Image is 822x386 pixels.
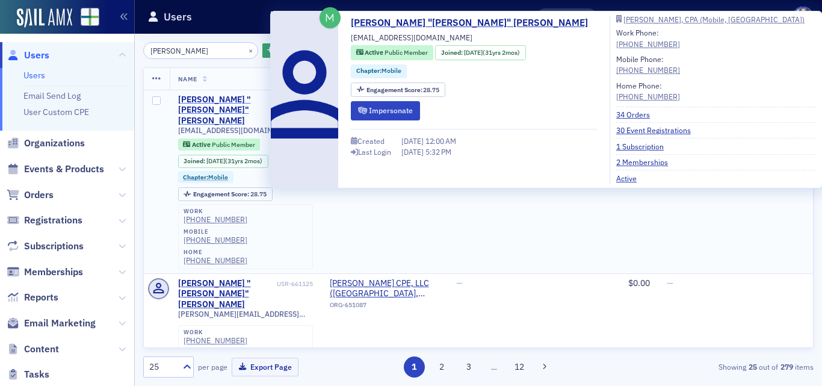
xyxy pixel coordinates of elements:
div: Chapter: [178,171,234,183]
a: User Custom CPE [23,107,89,117]
span: Active [365,48,385,57]
span: [DATE] [464,48,483,57]
strong: 279 [778,361,795,372]
a: Orders [7,188,54,202]
a: [PERSON_NAME], CPA (Mobile, [GEOGRAPHIC_DATA]) [616,16,815,23]
a: Organizations [7,137,85,150]
span: Events & Products [24,163,104,176]
span: — [456,278,463,288]
a: View Homepage [72,8,99,28]
span: Reports [24,291,58,304]
img: SailAMX [17,8,72,28]
div: [PERSON_NAME] "[PERSON_NAME]" [PERSON_NAME] [178,278,275,310]
a: 30 Event Registrations [616,125,700,135]
div: work [184,329,247,336]
a: Email Send Log [23,90,81,101]
a: [PHONE_NUMBER] [184,336,247,345]
a: [PHONE_NUMBER] [616,91,680,102]
a: Active Public Member [356,48,428,58]
a: [PHONE_NUMBER] [184,215,247,224]
span: Active [192,140,212,149]
a: Memberships [7,266,83,279]
a: Events & Products [7,163,104,176]
a: Chapter:Mobile [356,66,401,76]
span: Organizations [24,137,85,150]
span: [PERSON_NAME][EMAIL_ADDRESS][DOMAIN_NAME] [178,310,313,319]
span: 5:32 PM [425,147,451,157]
span: Surgent McCoy CPE, LLC (Radnor, PA) [330,278,439,299]
span: Content [24,343,59,356]
div: Created [357,138,385,145]
div: Home Phone: [616,80,680,102]
a: [PHONE_NUMBER] [184,235,247,244]
div: Last Login [358,149,391,155]
a: Chapter:Mobile [183,173,228,181]
button: 1 [404,356,425,378]
button: AddFilter [262,43,312,58]
span: Name [178,75,197,83]
div: Work Phone: [616,27,680,49]
input: Search… [143,42,258,59]
span: $0.00 [628,278,650,288]
span: Tasks [24,368,49,381]
a: [PERSON_NAME] "[PERSON_NAME]" [PERSON_NAME] [178,95,274,126]
a: Subscriptions [7,240,84,253]
span: Public Member [385,48,428,57]
span: Users [24,49,49,62]
span: Orders [24,188,54,202]
a: [PHONE_NUMBER] [616,64,680,75]
button: Export Page [232,358,298,376]
span: Public Member [212,140,255,149]
button: 2 [431,356,452,378]
span: Profile [793,7,814,28]
span: Joined : [441,48,464,58]
div: 25 [149,361,176,373]
span: [EMAIL_ADDRESS][DOMAIN_NAME] [351,32,472,43]
div: work [184,208,247,215]
div: 28.75 [193,191,267,198]
a: [PHONE_NUMBER] [616,39,680,49]
a: Content [7,343,59,356]
a: [PERSON_NAME] CPE, LLC ([GEOGRAPHIC_DATA], [GEOGRAPHIC_DATA]) [330,278,439,299]
img: SailAMX [81,8,99,26]
div: Joined: 1994-06-23 00:00:00 [178,155,268,168]
a: [PERSON_NAME] "[PERSON_NAME]" [PERSON_NAME] [351,16,597,30]
div: Active: Active: Public Member [351,45,433,60]
span: Registrations [24,214,82,227]
div: USR-661125 [277,280,313,288]
span: Engagement Score : [366,86,424,94]
span: Chapter : [183,173,208,181]
span: Subscriptions [24,240,84,253]
div: 28.75 [366,87,440,93]
a: [PHONE_NUMBER] [184,256,247,265]
strong: 25 [746,361,759,372]
div: [PERSON_NAME], CPA (Mobile, [GEOGRAPHIC_DATA]) [623,16,805,23]
a: Tasks [7,368,49,381]
span: — [667,278,673,288]
button: × [246,45,256,55]
span: … [486,361,502,372]
span: [DATE] [206,157,225,165]
button: Impersonate [351,101,420,120]
span: [DATE] [401,147,425,157]
div: Engagement Score: 28.75 [351,82,445,98]
div: Engagement Score: 28.75 [178,187,273,201]
span: Engagement Score : [193,190,250,198]
a: Users [7,49,49,62]
button: 3 [459,356,480,378]
button: 12 [509,356,530,378]
div: Joined: 1994-06-23 00:00:00 [435,45,525,60]
span: Memberships [24,266,83,279]
a: 2 Memberships [616,157,677,167]
a: Users [23,70,45,81]
div: Chapter: [351,64,407,78]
